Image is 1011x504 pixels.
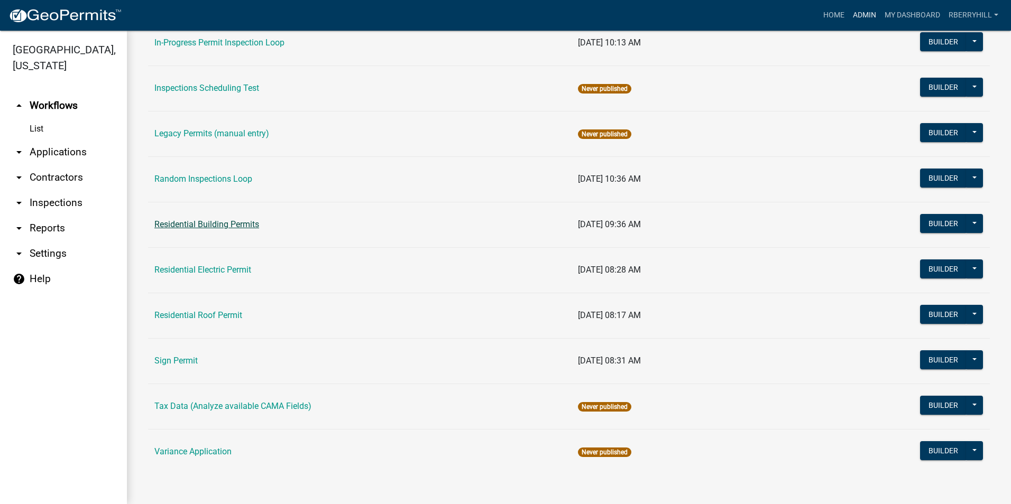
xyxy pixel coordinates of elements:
i: arrow_drop_down [13,197,25,209]
button: Builder [920,169,967,188]
button: Builder [920,350,967,369]
a: Residential Building Permits [154,219,259,229]
button: Builder [920,78,967,97]
a: Legacy Permits (manual entry) [154,128,269,138]
span: [DATE] 08:31 AM [578,356,641,366]
button: Builder [920,441,967,460]
span: [DATE] 10:36 AM [578,174,641,184]
i: arrow_drop_down [13,222,25,235]
button: Builder [920,214,967,233]
i: arrow_drop_down [13,146,25,158]
a: In-Progress Permit Inspection Loop [154,38,284,48]
a: Variance Application [154,446,232,456]
a: Inspections Scheduling Test [154,83,259,93]
i: arrow_drop_down [13,171,25,184]
button: Builder [920,305,967,324]
i: help [13,273,25,285]
i: arrow_drop_up [13,99,25,112]
a: Residential Roof Permit [154,310,242,320]
span: [DATE] 10:13 AM [578,38,641,48]
a: Sign Permit [154,356,198,366]
span: Never published [578,402,631,412]
a: Random Inspections Loop [154,174,252,184]
span: [DATE] 08:17 AM [578,310,641,320]
span: [DATE] 08:28 AM [578,265,641,275]
span: Never published [578,84,631,94]
button: Builder [920,32,967,51]
a: rberryhill [944,5,1003,25]
a: Tax Data (Analyze available CAMA Fields) [154,401,311,411]
a: Admin [849,5,880,25]
span: Never published [578,129,631,139]
button: Builder [920,259,967,278]
a: Home [819,5,849,25]
button: Builder [920,123,967,142]
span: Never published [578,447,631,457]
a: My Dashboard [880,5,944,25]
a: Residential Electric Permit [154,265,251,275]
span: [DATE] 09:36 AM [578,219,641,229]
i: arrow_drop_down [13,247,25,260]
button: Builder [920,396,967,415]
